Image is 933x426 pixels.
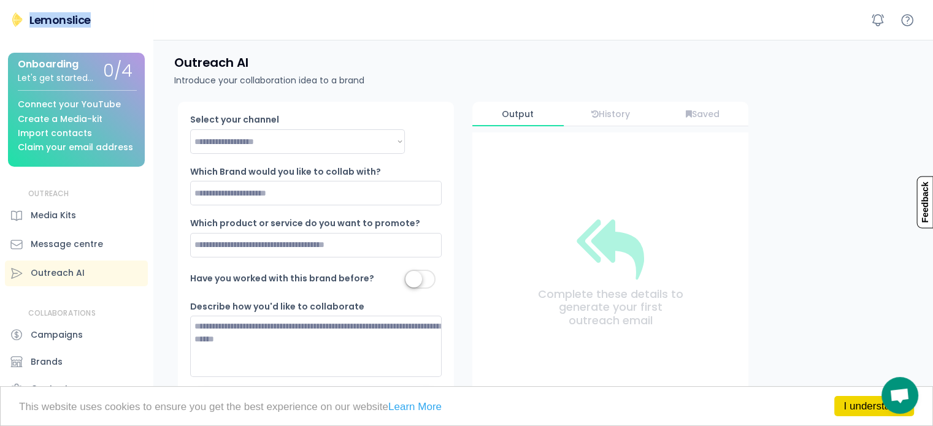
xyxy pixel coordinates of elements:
div: Select your channel [190,114,313,126]
div: Introduce your collaboration idea to a brand [174,74,364,87]
div: Saved [658,109,749,120]
img: Lemonslice [10,12,25,27]
div: Lemonslice [29,12,91,28]
div: Which Brand would you like to collab with? [190,166,381,178]
div: Outreach AI [31,267,85,280]
div: Which product or service do you want to promote? [190,218,420,230]
div: Import contacts [18,129,92,138]
div: Complete these details to generate your first outreach email [534,287,687,327]
p: This website uses cookies to ensure you get the best experience on our website [19,401,914,412]
a: Learn More [388,401,442,413]
div: Describe how you'd like to collaborate [190,301,364,313]
div: Have you worked with this brand before? [190,273,374,285]
div: Brands [31,356,63,368]
div: Output [472,109,564,120]
a: I understand! [834,396,914,416]
div: History [565,109,656,120]
div: Mở cuộc trò chuyện [881,377,918,414]
div: Let's get started... [18,74,93,83]
div: Message centre [31,238,103,251]
div: Media Kits [31,209,76,222]
div: Campaigns [31,329,83,341]
div: OUTREACH [28,189,69,199]
div: COLLABORATIONS [28,308,96,319]
div: Contacts [31,382,73,395]
div: Connect your YouTube [18,100,121,109]
div: Create a Media-kit [18,115,102,124]
div: Claim your email address [18,143,133,152]
div: Onboarding [18,59,79,70]
div: 0/4 [103,62,132,81]
h4: Outreach AI [174,55,248,70]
